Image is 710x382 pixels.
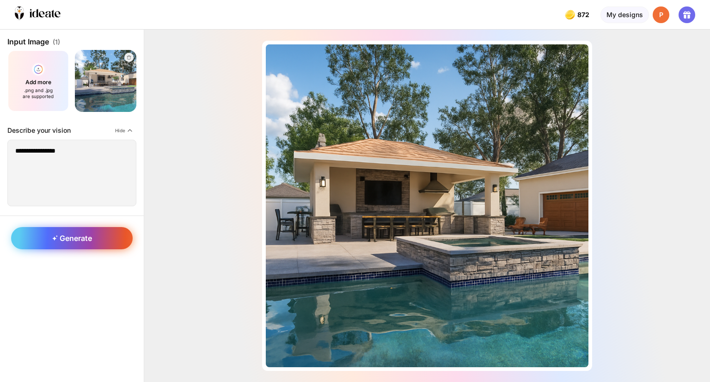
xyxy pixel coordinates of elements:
[115,128,125,133] span: Hide
[600,6,649,23] div: My designs
[7,126,71,134] div: Describe your vision
[577,11,591,18] span: 872
[52,234,92,243] span: Generate
[53,38,60,46] span: (1)
[653,6,669,23] div: P
[7,37,136,46] div: Input Image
